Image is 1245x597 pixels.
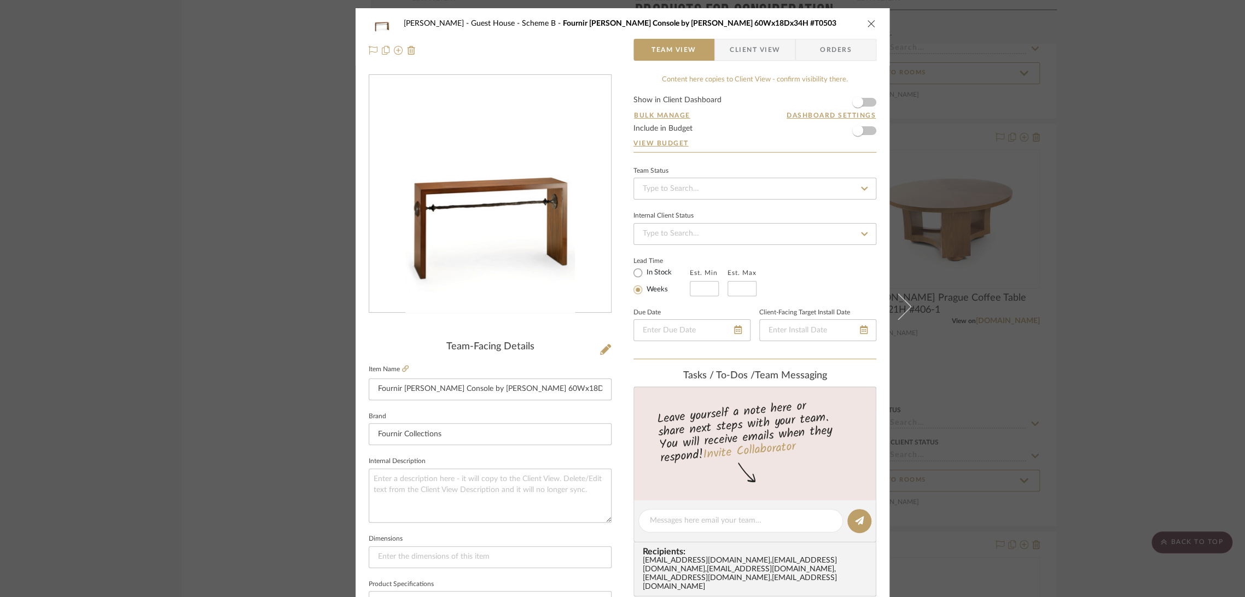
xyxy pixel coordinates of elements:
[702,437,796,465] a: Invite Collaborator
[644,285,668,295] label: Weeks
[563,20,836,27] span: Fournir [PERSON_NAME] Console by [PERSON_NAME] 60Wx18Dx34H #T0503
[759,319,876,341] input: Enter Install Date
[690,269,718,277] label: Est. Min
[730,39,780,61] span: Client View
[369,341,612,353] div: Team-Facing Details
[404,20,522,27] span: [PERSON_NAME] - Guest House
[405,75,575,313] img: 3af6e31b-cdad-414c-af91-a01354861b78_436x436.jpg
[369,414,386,419] label: Brand
[633,168,668,174] div: Team Status
[369,13,395,34] img: 3af6e31b-cdad-414c-af91-a01354861b78_48x40.jpg
[643,547,871,557] span: Recipients:
[808,39,864,61] span: Orders
[369,582,434,587] label: Product Specifications
[633,256,690,266] label: Lead Time
[369,378,612,400] input: Enter Item Name
[651,39,696,61] span: Team View
[522,20,563,27] span: Scheme B
[632,394,878,467] div: Leave yourself a note here or share next steps with your team. You will receive emails when they ...
[407,46,416,55] img: Remove from project
[633,223,876,245] input: Type to Search…
[369,423,612,445] input: Enter Brand
[633,370,876,382] div: team Messaging
[633,266,690,296] mat-radio-group: Select item type
[633,319,751,341] input: Enter Due Date
[759,310,850,315] label: Client-Facing Target Install Date
[633,178,876,200] input: Type to Search…
[644,268,672,278] label: In Stock
[369,365,409,374] label: Item Name
[369,75,611,313] div: 0
[633,213,694,219] div: Internal Client Status
[369,459,426,464] label: Internal Description
[866,19,876,28] button: close
[728,269,757,277] label: Est. Max
[633,74,876,85] div: Content here copies to Client View - confirm visibility there.
[643,557,871,592] div: [EMAIL_ADDRESS][DOMAIN_NAME] , [EMAIL_ADDRESS][DOMAIN_NAME] , [EMAIL_ADDRESS][DOMAIN_NAME] , [EMA...
[683,371,755,381] span: Tasks / To-Dos /
[369,536,403,542] label: Dimensions
[786,110,876,120] button: Dashboard Settings
[369,546,612,568] input: Enter the dimensions of this item
[633,310,661,315] label: Due Date
[633,110,691,120] button: Bulk Manage
[633,139,876,148] a: View Budget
